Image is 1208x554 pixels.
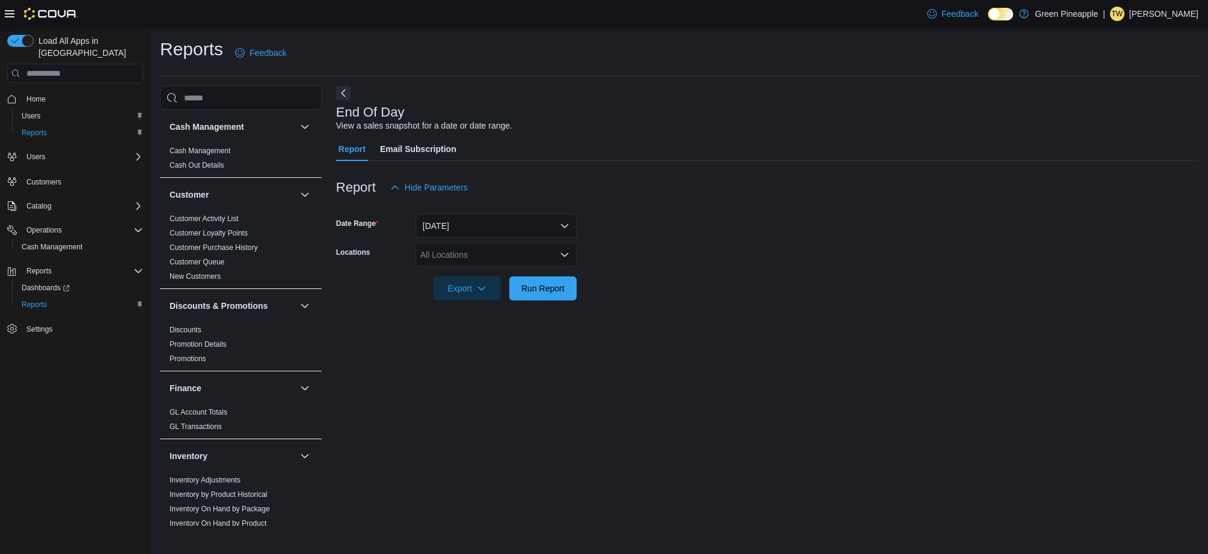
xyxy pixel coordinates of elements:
a: Inventory On Hand by Package [170,505,270,513]
div: Timothy Whitney [1110,7,1124,21]
button: Cash Management [12,239,148,255]
button: Reports [12,124,148,141]
span: Home [26,94,46,104]
button: Discounts & Promotions [298,299,312,313]
a: Customer Loyalty Points [170,229,248,237]
span: Cash Management [17,240,143,254]
span: Email Subscription [380,137,456,161]
span: Catalog [26,201,51,211]
button: Reports [2,263,148,279]
button: Catalog [22,199,56,213]
a: Inventory On Hand by Product [170,519,266,528]
span: Settings [26,324,52,334]
span: Customers [26,177,61,187]
a: Cash Out Details [170,161,224,169]
div: Finance [160,405,322,439]
a: GL Account Totals [170,408,227,416]
p: [PERSON_NAME] [1129,7,1198,21]
a: Inventory Adjustments [170,476,241,484]
button: Operations [2,222,148,239]
span: Promotions [170,354,206,364]
button: Customers [2,172,148,190]
button: Reports [22,264,57,278]
button: Users [22,150,50,164]
button: [DATE] [415,214,577,238]
button: Catalog [2,198,148,215]
span: Users [26,152,45,162]
a: Discounts [170,326,201,334]
button: Operations [22,223,67,237]
span: Operations [26,225,62,235]
h3: Report [336,180,376,195]
span: Reports [22,128,47,138]
a: Settings [22,322,57,336]
span: Home [22,91,143,106]
span: Cash Management [170,146,230,156]
span: Report [339,137,366,161]
span: Hide Parameters [405,181,468,193]
a: Customer Activity List [170,215,239,223]
a: Users [17,109,45,123]
a: Home [22,92,51,106]
a: Reports [17,297,52,312]
label: Date Range [336,219,379,228]
a: GL Transactions [170,422,222,431]
button: Finance [298,381,312,395]
span: Inventory by Product Historical [170,490,268,499]
span: Users [22,150,143,164]
span: Run Report [521,282,565,294]
span: Customer Purchase History [170,243,258,252]
p: Green Pineapple [1035,7,1098,21]
button: Hide Parameters [385,175,473,199]
button: Home [2,90,148,108]
button: Cash Management [170,121,295,133]
span: Customer Loyalty Points [170,228,248,238]
a: Inventory by Product Historical [170,490,268,499]
span: Feedback [250,47,286,59]
button: Discounts & Promotions [170,300,295,312]
a: Feedback [230,41,291,65]
button: Cash Management [298,120,312,134]
span: Settings [22,321,143,336]
a: Customer Queue [170,258,224,266]
a: New Customers [170,272,221,281]
h3: Finance [170,382,201,394]
a: Reports [17,126,52,140]
button: Finance [170,382,295,394]
a: Feedback [922,2,983,26]
a: Promotions [170,355,206,363]
a: Cash Management [17,240,87,254]
span: Reports [22,264,143,278]
h3: Cash Management [170,121,244,133]
button: Inventory [170,450,295,462]
span: Users [22,111,40,121]
button: Export [434,276,501,300]
h3: End Of Day [336,105,405,120]
span: Feedback [942,8,978,20]
img: Cova [24,8,78,20]
span: Customer Queue [170,257,224,267]
span: Catalog [22,199,143,213]
h3: Discounts & Promotions [170,300,268,312]
button: Open list of options [560,250,569,260]
a: Promotion Details [170,340,227,349]
span: Load All Apps in [GEOGRAPHIC_DATA] [34,35,143,59]
span: Cash Management [22,242,82,252]
span: Users [17,109,143,123]
h3: Inventory [170,450,207,462]
h1: Reports [160,37,223,61]
span: TW [1112,7,1123,21]
a: Customers [22,175,66,189]
a: Cash Management [170,147,230,155]
a: Customer Purchase History [170,243,258,252]
span: Reports [17,297,143,312]
div: Discounts & Promotions [160,323,322,371]
div: View a sales snapshot for a date or date range. [336,120,512,132]
span: Reports [26,266,52,276]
